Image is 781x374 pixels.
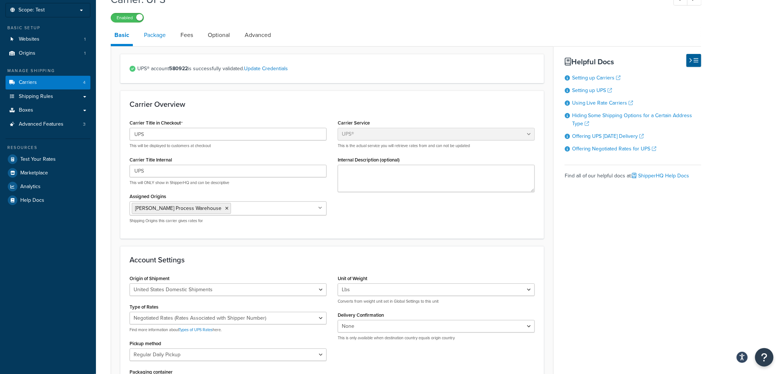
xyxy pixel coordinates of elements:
[130,218,327,224] p: Shipping Origins this carrier gives rates for
[83,79,86,86] span: 4
[572,112,692,127] a: Hiding Some Shipping Options for a Certain Address Type
[338,143,535,149] p: This is the actual service you will retrieve rates from and can not be updated
[6,33,90,46] li: Websites
[177,26,197,44] a: Fees
[130,100,535,108] h3: Carrier Overview
[135,204,221,212] span: [PERSON_NAME] Process Warehouse
[6,103,90,117] a: Boxes
[20,170,48,176] span: Marketplace
[6,47,90,60] a: Origins1
[6,90,90,103] a: Shipping Rules
[6,25,90,31] div: Basic Setup
[565,58,701,66] h3: Helpful Docs
[6,68,90,74] div: Manage Shipping
[572,86,612,94] a: Setting up UPS
[572,74,621,82] a: Setting up Carriers
[111,13,144,22] label: Enabled
[572,145,657,153] a: Offering Negotiated Rates for UPS
[130,304,158,310] label: Type of Rates
[338,157,400,163] label: Internal Description (optional)
[19,107,33,113] span: Boxes
[130,180,327,186] p: This will ONLY show in ShipperHQ and can be descriptive
[6,76,90,89] a: Carriers4
[20,197,44,204] span: Help Docs
[6,194,90,207] a: Help Docs
[338,335,535,341] p: This is only available when destination country equals origin country
[20,156,56,163] span: Test Your Rates
[130,327,327,333] p: Find more information about here.
[130,256,535,264] h3: Account Settings
[204,26,234,44] a: Optional
[6,153,90,166] a: Test Your Rates
[687,54,701,67] button: Hide Help Docs
[572,99,633,107] a: Using Live Rate Carriers
[130,157,172,163] label: Carrier Title Internal
[338,312,384,318] label: Delivery Confirmation
[111,26,133,46] a: Basic
[140,26,169,44] a: Package
[169,65,188,72] strong: 580922
[19,36,39,42] span: Websites
[6,180,90,193] a: Analytics
[84,36,86,42] span: 1
[20,184,41,190] span: Analytics
[338,276,367,281] label: Unit of Weight
[19,93,53,100] span: Shipping Rules
[241,26,275,44] a: Advanced
[18,7,45,13] span: Scope: Test
[130,143,327,149] p: This will be displayed to customers at checkout
[338,299,535,304] p: Converts from weight unit set in Global Settings to this unit
[244,65,288,72] a: Update Credentials
[6,47,90,60] li: Origins
[19,50,35,57] span: Origins
[6,76,90,89] li: Carriers
[84,50,86,57] span: 1
[19,79,37,86] span: Carriers
[130,341,161,346] label: Pickup method
[565,165,701,181] div: Find all of our helpful docs at:
[130,120,183,126] label: Carrier Title in Checkout
[755,348,774,367] button: Open Resource Center
[137,64,535,74] span: UPS® account is successfully validated.
[130,276,169,281] label: Origin of Shipment
[338,120,370,126] label: Carrier Service
[572,132,644,140] a: Offering UPS [DATE] Delivery
[6,33,90,46] a: Websites1
[19,121,63,127] span: Advanced Features
[632,172,689,180] a: ShipperHQ Help Docs
[6,144,90,151] div: Resources
[6,166,90,180] a: Marketplace
[6,118,90,131] a: Advanced Features3
[6,118,90,131] li: Advanced Features
[130,194,166,199] label: Assigned Origins
[179,327,213,333] a: Types of UPS Rates
[83,121,86,127] span: 3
